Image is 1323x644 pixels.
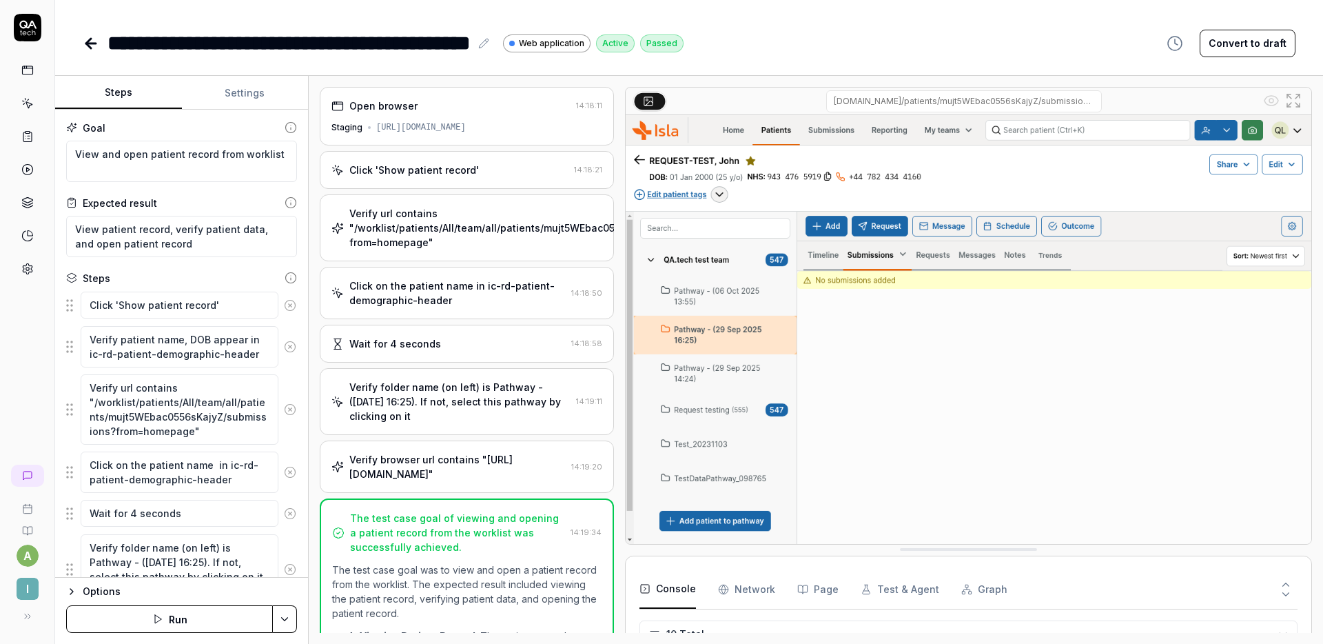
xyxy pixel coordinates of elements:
[6,514,49,536] a: Documentation
[66,374,297,445] div: Suggestions
[571,339,602,348] time: 14:18:58
[1158,30,1191,57] button: View version history
[574,165,602,174] time: 14:18:21
[576,101,602,110] time: 14:18:11
[797,570,839,609] button: Page
[596,34,635,52] div: Active
[278,292,302,319] button: Remove step
[519,37,584,50] span: Web application
[66,583,297,600] button: Options
[1282,90,1304,112] button: Open in full screen
[861,570,939,609] button: Test & Agent
[83,196,157,210] div: Expected result
[66,499,297,528] div: Suggestions
[571,462,602,472] time: 14:19:20
[17,578,39,600] span: I
[571,527,602,537] time: 14:19:34
[278,500,302,527] button: Remove step
[66,325,297,368] div: Suggestions
[55,77,182,110] button: Steps
[640,34,684,52] div: Passed
[66,451,297,494] div: Suggestions
[608,223,636,232] time: 14:18:31
[349,99,418,113] div: Open browser
[961,570,1007,609] button: Graph
[17,545,39,567] button: a
[278,459,302,486] button: Remove step
[6,567,49,603] button: I
[349,336,441,351] div: Wait for 4 seconds
[331,121,362,134] div: Staging
[182,77,309,110] button: Settings
[278,396,302,423] button: Remove step
[332,563,602,621] p: The test case goal was to view and open a patient record from the worklist. The expected result i...
[376,121,466,134] div: [URL][DOMAIN_NAME]
[349,380,571,423] div: Verify folder name (on left) is Pathway - ([DATE] 16:25). If not, select this pathway by clicking...
[278,333,302,361] button: Remove step
[83,121,105,135] div: Goal
[349,206,728,250] div: Verify url contains "/worklist/patients/All/team/all/patients/mujt5WEbac0556sKajyZ/submissions?fr...
[503,34,591,52] a: Web application
[349,163,479,177] div: Click 'Show patient record'
[576,396,602,406] time: 14:19:11
[11,465,44,487] a: New conversation
[278,556,302,583] button: Remove step
[1200,30,1295,57] button: Convert to draft
[66,534,297,605] div: Suggestions
[66,291,297,320] div: Suggestions
[349,452,566,481] div: Verify browser url contains "[URL][DOMAIN_NAME]"
[571,288,602,298] time: 14:18:50
[626,115,1311,544] img: Screenshot
[360,630,475,642] strong: Viewing Patient Record
[66,605,273,633] button: Run
[83,583,297,600] div: Options
[639,570,696,609] button: Console
[83,271,110,285] div: Steps
[350,511,565,554] div: The test case goal of viewing and opening a patient record from the worklist was successfully ach...
[1260,90,1282,112] button: Show all interative elements
[6,492,49,514] a: Book a call with us
[349,279,566,308] div: Click on the patient name in ic-rd-patient-demographic-header
[718,570,775,609] button: Network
